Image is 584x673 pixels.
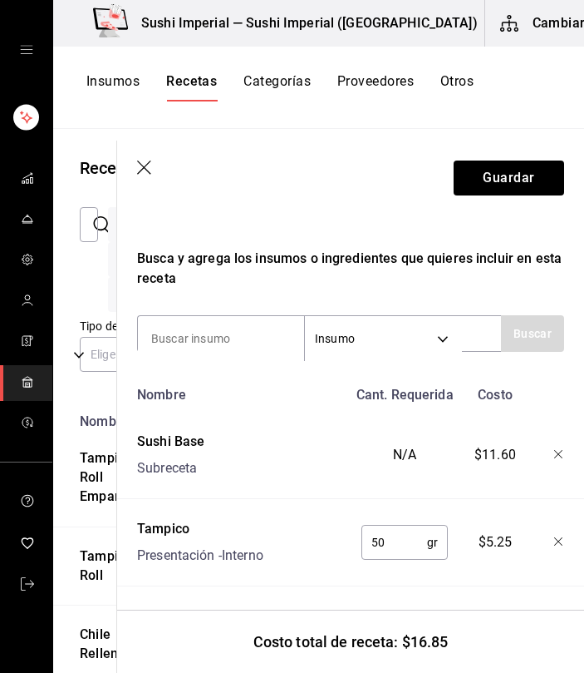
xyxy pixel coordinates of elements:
div: Insumo [305,316,462,361]
div: N/A [347,425,456,478]
div: Cant. Requerida [347,379,456,405]
div: Tampico Roll [73,541,155,586]
button: open drawer [20,43,33,57]
button: Otros [440,73,474,101]
div: Sushi Base [137,432,204,452]
div: Elige una opción [80,337,121,372]
button: Recetas [166,73,217,101]
div: Agregar receta [108,277,143,312]
button: Insumos [86,73,140,101]
div: Busca y agrega los insumos o ingredientes que quieres incluir en esta receta [137,249,564,289]
label: Tipo de receta [80,320,98,332]
button: Guardar [454,161,564,195]
div: gr [361,525,448,560]
span: $5.25 [478,532,513,552]
input: Buscar insumo [138,321,304,356]
input: 0 [361,526,427,559]
div: Asociar recetas [108,242,143,277]
div: Subreceta [137,458,204,478]
div: Costo total de receta: $16.85 [117,610,584,673]
div: Presentación - Interno [137,546,263,566]
h3: Sushi Imperial — Sushi Imperial ([GEOGRAPHIC_DATA]) [128,13,478,33]
div: Ordenar por [108,207,143,242]
div: Nombre [130,379,347,405]
div: Tampico Roll Empanizado [73,443,155,507]
span: $11.60 [474,445,516,465]
div: navigation tabs [86,73,474,101]
button: Categorías [243,73,311,101]
th: Nombre [53,403,175,429]
div: Recetas [80,156,140,181]
div: Tampico [137,519,263,539]
div: Costo [456,379,528,405]
button: Proveedores [337,73,414,101]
